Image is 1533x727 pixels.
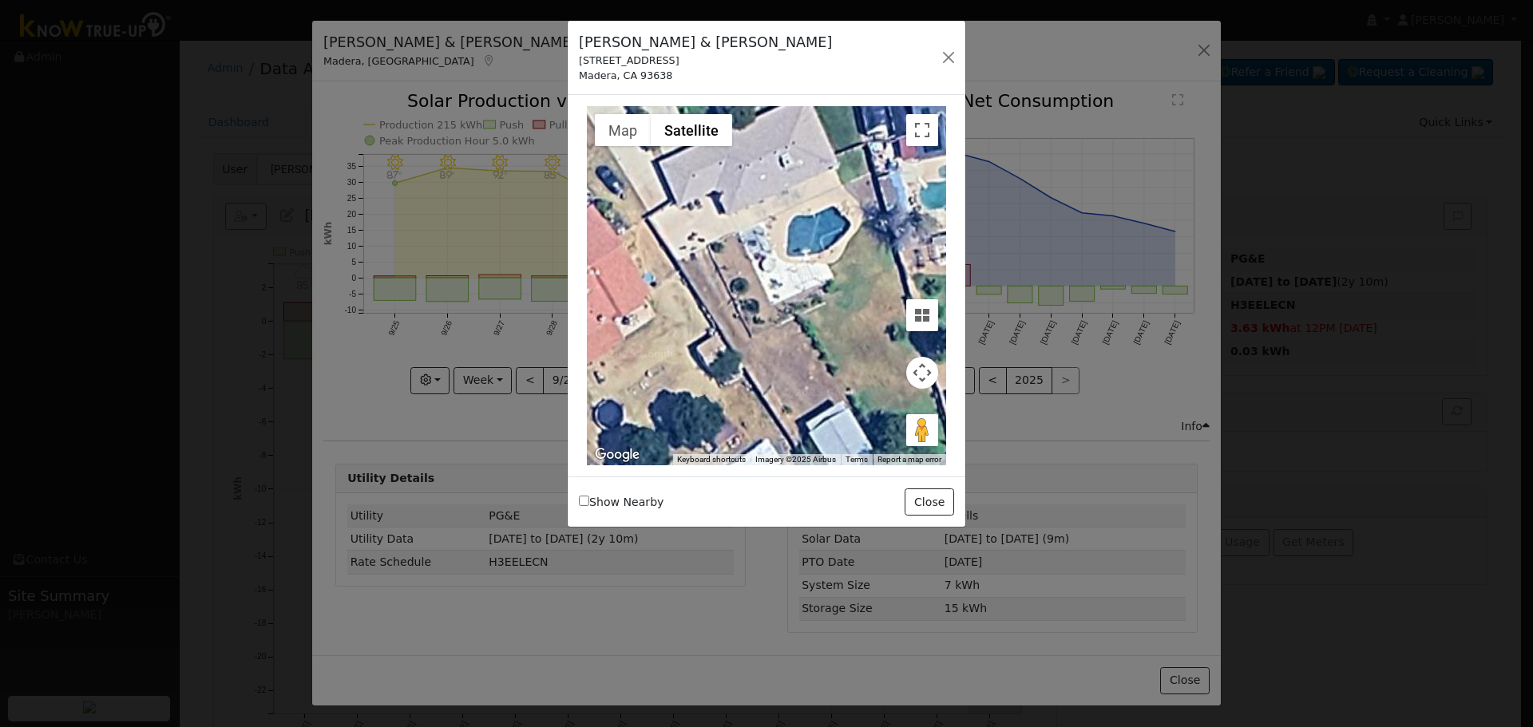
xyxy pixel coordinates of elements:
[905,488,953,516] button: Close
[877,455,941,464] a: Report a map error
[591,444,644,465] a: Open this area in Google Maps (opens a new window)
[579,494,664,511] label: Show Nearby
[755,455,836,464] span: Imagery ©2025 Airbus
[579,68,832,83] div: Madera, CA 93638
[846,455,868,464] a: Terms (opens in new tab)
[591,444,644,465] img: Google
[906,357,938,389] button: Map camera controls
[906,114,938,146] button: Toggle fullscreen view
[677,454,746,465] button: Keyboard shortcuts
[651,114,732,146] button: Show satellite imagery
[906,299,938,331] button: Tilt map
[579,53,832,68] div: [STREET_ADDRESS]
[579,32,832,53] h5: [PERSON_NAME] & [PERSON_NAME]
[579,496,589,506] input: Show Nearby
[906,414,938,446] button: Drag Pegman onto the map to open Street View
[595,114,651,146] button: Show street map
